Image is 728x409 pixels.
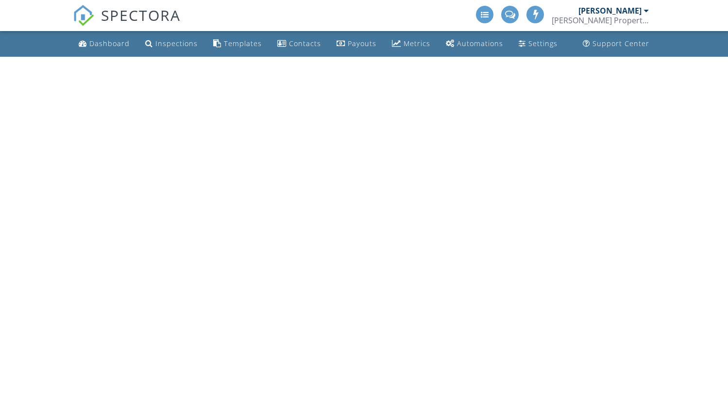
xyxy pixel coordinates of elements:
[101,5,181,25] span: SPECTORA
[457,39,503,48] div: Automations
[141,35,202,53] a: Inspections
[155,39,198,48] div: Inspections
[528,39,558,48] div: Settings
[348,39,376,48] div: Payouts
[404,39,430,48] div: Metrics
[209,35,266,53] a: Templates
[579,35,653,53] a: Support Center
[388,35,434,53] a: Metrics
[73,13,181,33] a: SPECTORA
[593,39,649,48] div: Support Center
[75,35,134,53] a: Dashboard
[578,6,642,16] div: [PERSON_NAME]
[89,39,130,48] div: Dashboard
[73,5,94,26] img: The Best Home Inspection Software - Spectora
[289,39,321,48] div: Contacts
[515,35,561,53] a: Settings
[273,35,325,53] a: Contacts
[333,35,380,53] a: Payouts
[224,39,262,48] div: Templates
[552,16,649,25] div: Bailey Property Inspections
[442,35,507,53] a: Automations (Advanced)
